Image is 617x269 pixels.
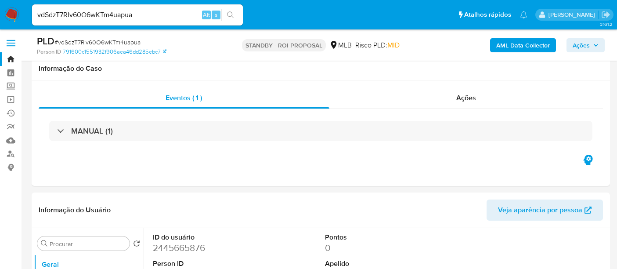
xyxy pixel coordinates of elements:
dt: Pontos [325,233,431,242]
span: # vdSdzT7RIv60O6wKTm4uapua [54,38,141,47]
button: search-icon [221,9,239,21]
span: MID [387,40,400,50]
span: Risco PLD: [355,40,400,50]
input: Pesquise usuários ou casos... [32,9,243,21]
button: Procurar [41,240,48,247]
div: MLB [329,40,352,50]
a: Notificações [520,11,527,18]
h1: Informação do Usuário [39,206,111,214]
dt: Apelido [325,259,431,269]
span: Atalhos rápidos [464,10,511,19]
button: Veja aparência por pessoa [487,200,603,221]
dd: 0 [325,242,431,254]
span: Ações [573,38,590,52]
h1: Informação do Caso [39,64,603,73]
h3: MANUAL (1) [71,126,113,136]
dd: 2445665876 [153,242,259,254]
button: AML Data Collector [490,38,556,52]
b: Person ID [37,48,61,56]
button: Ações [566,38,605,52]
span: Ações [456,93,476,103]
b: AML Data Collector [496,38,550,52]
a: Sair [601,10,610,19]
b: PLD [37,34,54,48]
span: Veja aparência por pessoa [498,200,582,221]
dt: ID do usuário [153,233,259,242]
span: s [215,11,217,19]
p: STANDBY - ROI PROPOSAL [242,39,326,51]
input: Procurar [50,240,126,248]
div: MANUAL (1) [49,121,592,141]
span: Eventos ( 1 ) [166,93,202,103]
dt: Person ID [153,259,259,269]
span: Alt [203,11,210,19]
button: Retornar ao pedido padrão [133,240,140,250]
p: erico.trevizan@mercadopago.com.br [548,11,598,19]
a: 791600c1551932f906aea46dd285ebc7 [63,48,166,56]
